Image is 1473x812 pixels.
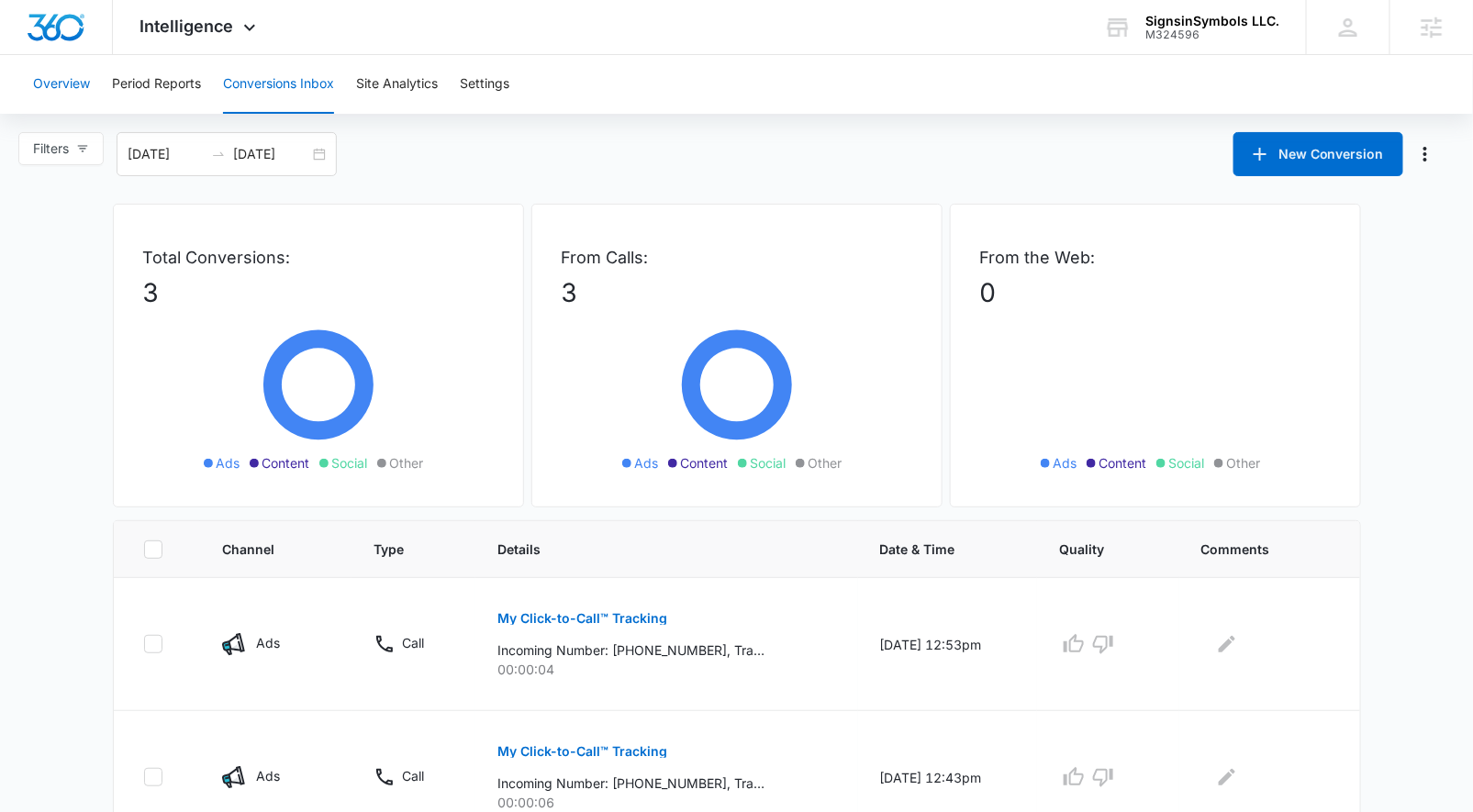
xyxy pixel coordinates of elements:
button: Site Analytics [356,55,438,114]
button: Period Reports [112,55,201,114]
div: account name [1145,14,1279,28]
span: Intelligence [140,17,234,36]
button: Overview [33,55,90,114]
button: Settings [460,55,509,114]
button: Conversions Inbox [223,55,334,114]
div: account id [1145,28,1279,41]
